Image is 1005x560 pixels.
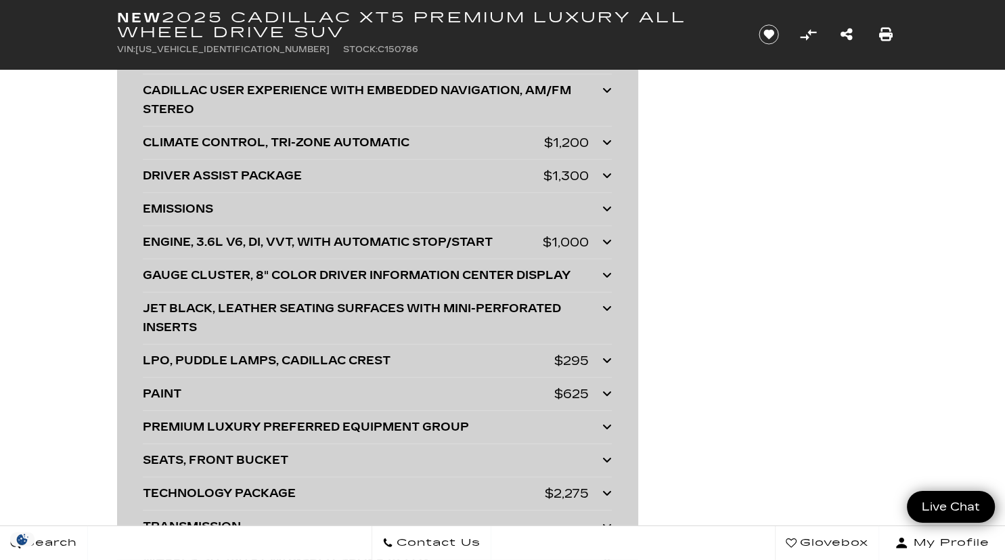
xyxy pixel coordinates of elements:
[797,534,868,553] span: Glovebox
[798,24,818,45] button: Compare Vehicle
[143,451,602,470] div: SEATS, FRONT BUCKET
[143,233,543,252] div: ENGINE, 3.6L V6, DI, VVT, WITH AUTOMATIC STOP/START
[544,133,589,152] div: $1,200
[378,45,418,54] span: C150786
[554,351,589,370] div: $295
[143,418,602,437] div: PREMIUM LUXURY PREFERRED EQUIPMENT GROUP
[143,517,602,536] div: TRANSMISSION
[135,45,330,54] span: [US_VEHICLE_IDENTIFICATION_NUMBER]
[143,299,602,337] div: JET BLACK, LEATHER SEATING SURFACES WITH MINI-PERFORATED INSERTS
[143,133,544,152] div: CLIMATE CONTROL, TRI-ZONE AUTOMATIC
[21,534,77,553] span: Search
[907,491,995,523] a: Live Chat
[143,351,554,370] div: LPO, PUDDLE LAMPS, CADILLAC CREST
[117,9,162,26] strong: New
[372,526,491,560] a: Contact Us
[343,45,378,54] span: Stock:
[879,526,1005,560] button: Open user profile menu
[143,484,545,503] div: TECHNOLOGY PACKAGE
[543,233,589,252] div: $1,000
[908,534,989,553] span: My Profile
[143,167,543,186] div: DRIVER ASSIST PACKAGE
[543,167,589,186] div: $1,300
[117,45,135,54] span: VIN:
[143,200,602,219] div: EMISSIONS
[841,25,853,44] a: Share this New 2025 Cadillac XT5 Premium Luxury All Wheel Drive SUV
[879,25,893,44] a: Print this New 2025 Cadillac XT5 Premium Luxury All Wheel Drive SUV
[393,534,481,553] span: Contact Us
[143,385,554,404] div: PAINT
[554,385,589,404] div: $625
[915,499,987,515] span: Live Chat
[7,532,38,546] img: Opt-Out Icon
[754,24,784,45] button: Save vehicle
[775,526,879,560] a: Glovebox
[143,81,602,119] div: CADILLAC USER EXPERIENCE WITH EMBEDDED NAVIGATION, AM/FM STEREO
[7,532,38,546] section: Click to Open Cookie Consent Modal
[143,266,602,285] div: GAUGE CLUSTER, 8" COLOR DRIVER INFORMATION CENTER DISPLAY
[117,10,736,40] h1: 2025 Cadillac XT5 Premium Luxury All Wheel Drive SUV
[545,484,589,503] div: $2,275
